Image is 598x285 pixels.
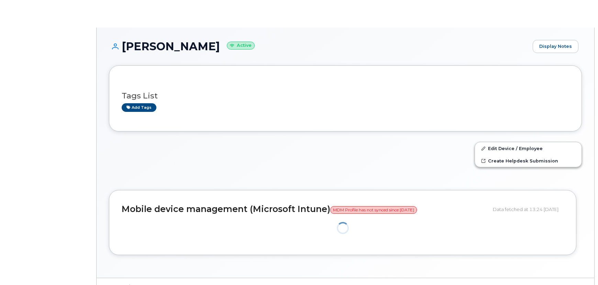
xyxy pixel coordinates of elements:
[533,40,578,53] a: Display Notes
[475,155,582,167] a: Create Helpdesk Submission
[493,203,564,216] div: Data fetched at 13:24 [DATE]
[109,40,529,52] h1: [PERSON_NAME]
[227,42,255,50] small: Active
[122,204,488,214] h2: Mobile device management (Microsoft Intune)
[330,206,417,214] span: MDM Profile has not synced since [DATE]
[122,103,156,112] a: Add tags
[475,142,582,155] a: Edit Device / Employee
[122,92,569,100] h3: Tags List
